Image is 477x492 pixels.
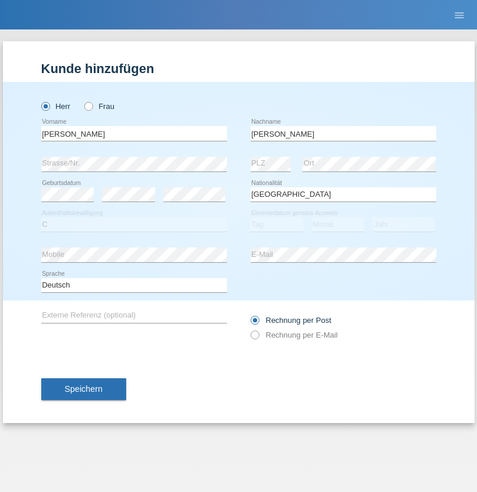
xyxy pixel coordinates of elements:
input: Rechnung per Post [251,316,258,331]
label: Herr [41,102,71,111]
a: menu [448,11,471,18]
label: Frau [84,102,114,111]
h1: Kunde hinzufügen [41,61,436,76]
i: menu [453,9,465,21]
label: Rechnung per E-Mail [251,331,338,339]
input: Herr [41,102,49,110]
span: Speichern [65,384,103,394]
input: Rechnung per E-Mail [251,331,258,345]
label: Rechnung per Post [251,316,331,325]
input: Frau [84,102,92,110]
button: Speichern [41,378,126,401]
